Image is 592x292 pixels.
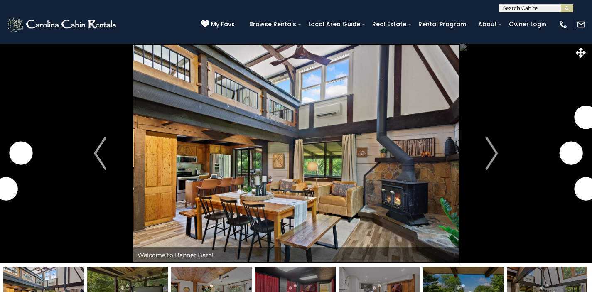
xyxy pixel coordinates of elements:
[245,18,300,31] a: Browse Rentals
[6,16,118,33] img: White-1-2.png
[133,247,459,263] div: Welcome to Banner Barn!
[505,18,550,31] a: Owner Login
[368,18,410,31] a: Real Estate
[559,20,568,29] img: phone-regular-white.png
[304,18,364,31] a: Local Area Guide
[459,43,525,263] button: Next
[201,20,237,29] a: My Favs
[486,137,498,170] img: arrow
[414,18,470,31] a: Rental Program
[94,137,106,170] img: arrow
[67,43,133,263] button: Previous
[211,20,235,29] span: My Favs
[474,18,501,31] a: About
[577,20,586,29] img: mail-regular-white.png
